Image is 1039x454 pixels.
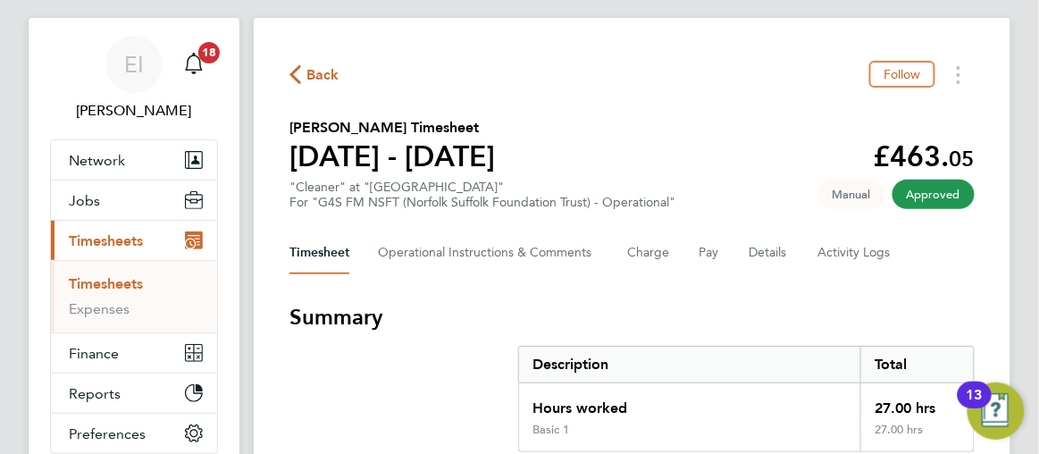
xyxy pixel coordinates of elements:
span: Esther Isaac [50,100,218,122]
div: For "G4S FM NSFT (Norfolk Suffolk Foundation Trust) - Operational" [289,195,675,210]
button: Open Resource Center, 13 new notifications [968,383,1025,440]
span: EI [124,53,144,76]
a: EI[PERSON_NAME] [50,36,218,122]
span: This timesheet has been approved. [892,180,975,209]
button: Timesheets [51,221,217,260]
span: This timesheet was manually created. [818,180,885,209]
h1: [DATE] - [DATE] [289,139,495,174]
div: Summary [518,346,975,452]
span: Reports [69,385,121,402]
div: Hours worked [519,383,860,423]
button: Reports [51,374,217,413]
span: 05 [950,146,975,172]
div: 27.00 hrs [860,423,974,451]
span: Back [306,64,339,86]
span: Timesheets [69,232,143,249]
app-decimal: £463. [874,139,975,173]
div: Total [860,347,974,383]
button: Network [51,140,217,180]
a: Expenses [69,300,130,317]
span: Follow [884,66,921,82]
span: Jobs [69,192,100,209]
button: Operational Instructions & Comments [378,231,599,274]
div: "Cleaner" at "[GEOGRAPHIC_DATA]" [289,180,675,210]
span: Preferences [69,425,146,442]
button: Follow [869,61,935,88]
h3: Summary [289,303,975,332]
span: 18 [198,42,220,63]
div: 27.00 hrs [860,383,974,423]
button: Jobs [51,181,217,220]
button: Preferences [51,414,217,453]
h2: [PERSON_NAME] Timesheet [289,117,495,139]
div: Basic 1 [533,423,570,437]
button: Timesheet [289,231,349,274]
button: Charge [627,231,670,274]
button: Timesheets Menu [943,61,975,88]
button: Activity Logs [818,231,893,274]
button: Pay [699,231,720,274]
span: Network [69,152,125,169]
button: Back [289,63,339,86]
div: Description [519,347,860,383]
button: Finance [51,333,217,373]
a: 18 [176,36,212,93]
a: Timesheets [69,275,143,292]
button: Details [749,231,790,274]
span: Finance [69,345,119,362]
div: Timesheets [51,260,217,332]
div: 13 [967,395,983,418]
